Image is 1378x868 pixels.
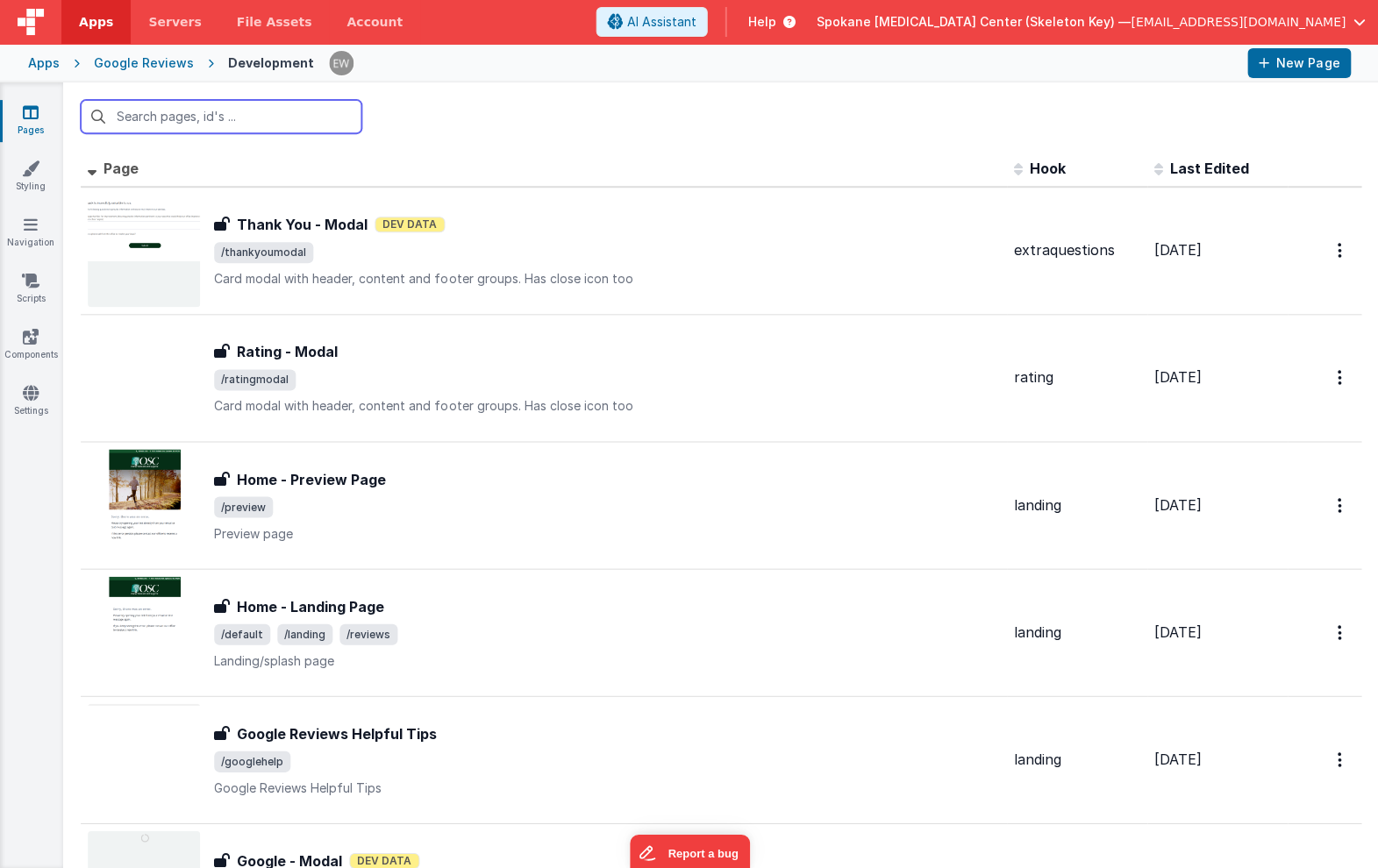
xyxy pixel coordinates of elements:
button: Options [1325,614,1353,650]
span: /preview [214,496,273,517]
span: Dev Data [349,852,419,868]
p: Card modal with header, content and footer groups. Has close icon too [214,270,999,288]
span: /googlehelp [214,751,290,772]
button: Options [1325,741,1353,777]
button: Options [1325,487,1353,523]
span: [EMAIL_ADDRESS][DOMAIN_NAME] [1130,13,1345,31]
span: /landing [277,623,332,644]
div: Development [228,54,314,72]
button: AI Assistant [596,7,707,37]
span: /default [214,623,270,644]
span: Servers [148,13,201,31]
span: Dev Data [375,217,445,232]
span: [DATE] [1153,241,1201,259]
p: Preview page [214,524,999,542]
span: Hook [1029,160,1065,177]
span: AI Assistant [626,13,696,31]
div: landing [1013,494,1139,515]
p: Google Reviews Helpful Tips [214,779,999,796]
button: Options [1325,232,1353,268]
h3: Rating - Modal [237,341,338,362]
span: Page [104,160,139,177]
span: /ratingmodal [214,369,296,390]
button: Spokane [MEDICAL_DATA] Center (Skeleton Key) — [EMAIL_ADDRESS][DOMAIN_NAME] [816,13,1364,31]
div: landing [1013,749,1139,769]
div: extraquestions [1013,240,1139,260]
h3: Thank You - Modal [237,214,368,235]
span: [DATE] [1153,368,1201,386]
span: /reviews [339,623,397,644]
span: Apps [79,13,113,31]
button: New Page [1246,48,1350,78]
span: Last Edited [1169,160,1248,177]
div: Google Reviews [94,54,194,72]
h3: Home - Landing Page [237,595,384,616]
span: /thankyoumodal [214,242,313,263]
h3: Google Reviews Helpful Tips [237,722,437,743]
div: Apps [28,54,60,72]
span: [DATE] [1153,750,1201,767]
input: Search pages, id's ... [81,100,361,133]
span: Spokane [MEDICAL_DATA] Center (Skeleton Key) — [816,13,1130,31]
span: Help [747,13,775,31]
img: daf6185105a2932719d0487c37da19b1 [329,51,353,75]
p: Landing/splash page [214,651,999,669]
span: [DATE] [1153,495,1201,513]
span: [DATE] [1153,623,1201,640]
div: rating [1013,367,1139,388]
p: Card modal with header, content and footer groups. Has close icon too [214,397,999,415]
button: Options [1325,359,1353,395]
span: File Assets [237,13,312,31]
h3: Home - Preview Page [237,468,386,489]
div: landing [1013,622,1139,642]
